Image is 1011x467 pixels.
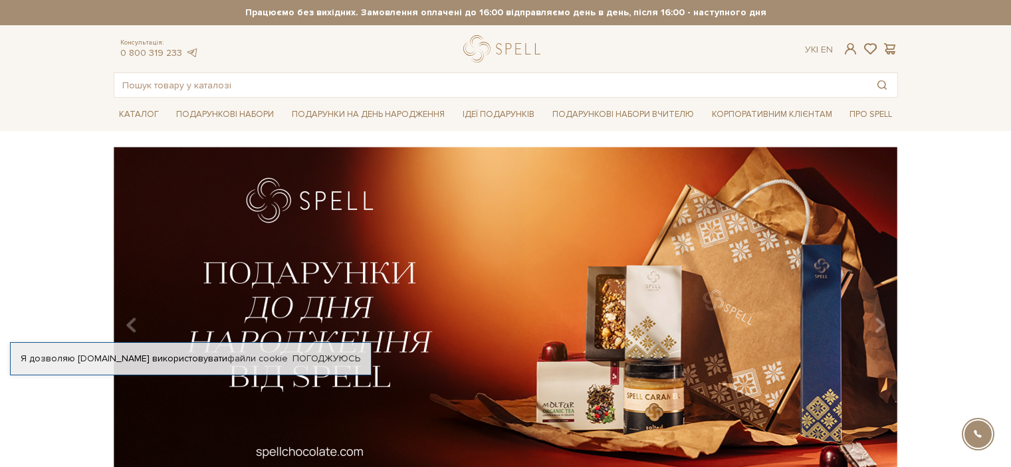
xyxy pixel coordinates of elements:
[867,73,897,97] button: Пошук товару у каталозі
[114,7,898,19] strong: Працюємо без вихідних. Замовлення оплачені до 16:00 відправляємо день в день, після 16:00 - насту...
[114,104,164,125] a: Каталог
[821,44,833,55] a: En
[286,104,450,125] a: Подарунки на День народження
[120,39,199,47] span: Консультація:
[805,44,833,56] div: Ук
[227,353,288,364] a: файли cookie
[11,353,371,365] div: Я дозволяю [DOMAIN_NAME] використовувати
[185,47,199,58] a: telegram
[707,104,838,125] a: Корпоративним клієнтам
[171,104,279,125] a: Подарункові набори
[114,73,867,97] input: Пошук товару у каталозі
[547,103,699,126] a: Подарункові набори Вчителю
[292,353,360,365] a: Погоджуюсь
[120,47,182,58] a: 0 800 319 233
[844,104,897,125] a: Про Spell
[457,104,540,125] a: Ідеї подарунків
[816,44,818,55] span: |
